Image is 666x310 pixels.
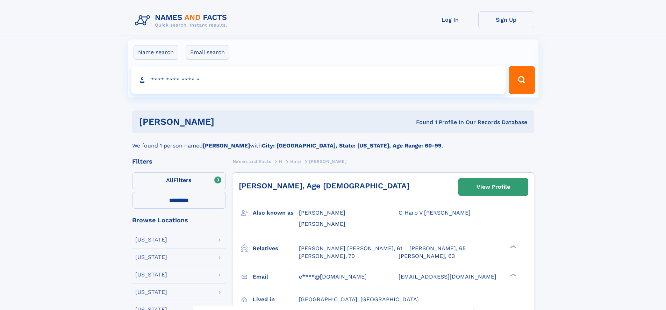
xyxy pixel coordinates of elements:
span: [PERSON_NAME] [309,159,346,164]
div: [US_STATE] [135,237,167,243]
label: Email search [186,45,229,60]
a: [PERSON_NAME], Age [DEMOGRAPHIC_DATA] [239,181,409,190]
a: Sign Up [478,11,534,28]
span: G Harp V [PERSON_NAME] [399,209,471,216]
span: H [279,159,282,164]
span: [PERSON_NAME] [299,209,345,216]
div: We found 1 person named with . [132,133,534,150]
a: View Profile [459,179,528,195]
div: [US_STATE] [135,272,167,277]
a: [PERSON_NAME], 70 [299,252,355,260]
div: Browse Locations [132,217,226,223]
div: Filters [132,158,226,165]
a: Harp [290,157,301,166]
h3: Also known as [253,207,299,219]
b: City: [GEOGRAPHIC_DATA], State: [US_STATE], Age Range: 60-99 [262,142,442,149]
div: [US_STATE] [135,289,167,295]
a: [PERSON_NAME], 63 [399,252,455,260]
span: [EMAIL_ADDRESS][DOMAIN_NAME] [399,273,496,280]
a: Names and Facts [233,157,271,166]
h3: Lived in [253,294,299,305]
div: ❯ [508,244,517,249]
a: [PERSON_NAME] [PERSON_NAME], 61 [299,245,402,252]
span: [PERSON_NAME] [299,221,345,227]
h3: Email [253,271,299,283]
b: [PERSON_NAME] [203,142,250,149]
h3: Relatives [253,243,299,254]
div: Found 1 Profile In Our Records Database [315,118,527,126]
span: [GEOGRAPHIC_DATA], [GEOGRAPHIC_DATA] [299,296,419,303]
div: View Profile [477,179,510,195]
a: Log In [422,11,478,28]
div: ❯ [508,273,517,277]
span: All [166,177,173,183]
button: Search Button [509,66,535,94]
h1: [PERSON_NAME] [139,117,315,126]
input: search input [131,66,506,94]
div: [US_STATE] [135,254,167,260]
a: H [279,157,282,166]
a: [PERSON_NAME], 65 [409,245,466,252]
label: Name search [134,45,178,60]
span: Harp [290,159,301,164]
label: Filters [132,172,226,189]
img: Logo Names and Facts [132,11,233,30]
